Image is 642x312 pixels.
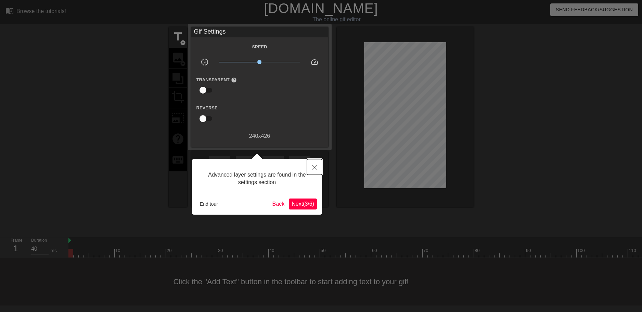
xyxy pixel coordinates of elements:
button: End tour [197,199,221,209]
button: Back [270,199,287,209]
button: Next [289,199,317,209]
div: Advanced layer settings are found in the settings section [197,164,317,193]
button: Close [307,159,322,175]
span: Next ( 3 / 6 ) [292,201,314,207]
